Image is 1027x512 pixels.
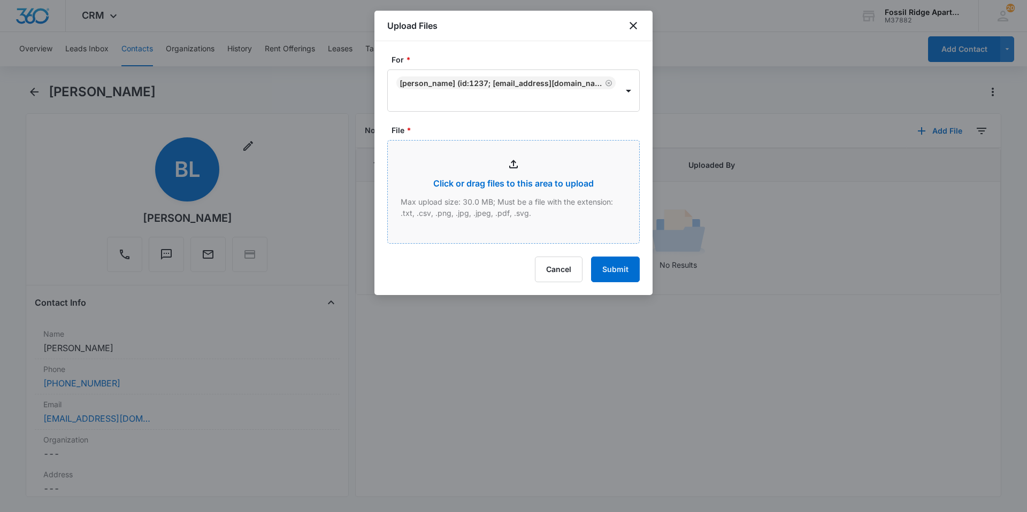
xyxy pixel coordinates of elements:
div: Remove Brittany Lamb (ID:1237; brittanymarielamb@gmail.com; 9708001799) [603,79,612,87]
label: File [392,125,644,136]
button: Submit [591,257,640,282]
h1: Upload Files [387,19,438,32]
button: close [627,19,640,32]
label: For [392,54,644,65]
button: Cancel [535,257,583,282]
div: [PERSON_NAME] (ID:1237; [EMAIL_ADDRESS][DOMAIN_NAME]; 9708001799) [400,79,603,88]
